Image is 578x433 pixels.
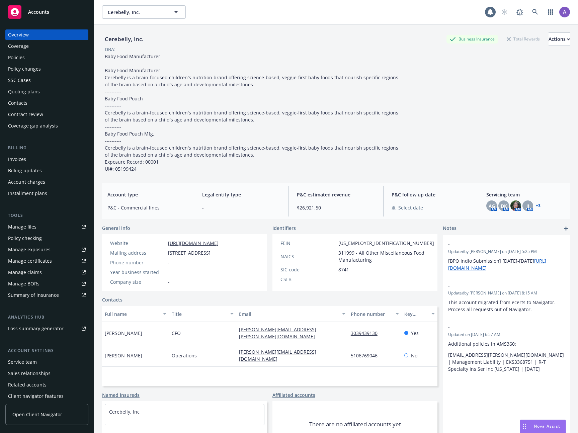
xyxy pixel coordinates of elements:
[8,323,64,334] div: Loss summary generator
[536,204,541,208] a: +3
[5,357,88,367] a: Service team
[448,249,565,255] span: Updated by [PERSON_NAME] on [DATE] 5:25 PM
[5,64,88,74] a: Policy changes
[8,222,36,232] div: Manage files
[338,240,434,247] span: [US_EMPLOYER_IDENTIFICATION_NUMBER]
[110,278,165,285] div: Company size
[501,202,507,209] span: DK
[5,41,88,52] a: Coverage
[5,3,88,21] a: Accounts
[8,177,45,187] div: Account charges
[411,330,419,337] span: Yes
[202,191,280,198] span: Legal entity type
[102,225,130,232] span: General info
[280,266,336,273] div: SIC code
[5,391,88,402] a: Client navigator features
[105,330,142,337] span: [PERSON_NAME]
[448,324,547,331] span: -
[8,233,42,244] div: Policy checking
[8,120,58,131] div: Coverage gap analysis
[5,212,88,219] div: Tools
[8,86,40,97] div: Quoting plans
[5,165,88,176] a: Billing updates
[102,306,169,322] button: Full name
[448,241,547,248] span: -
[5,188,88,199] a: Installment plans
[351,311,392,318] div: Phone number
[8,52,25,63] div: Policies
[513,5,526,19] a: Report a Bug
[297,191,375,198] span: P&C estimated revenue
[5,120,88,131] a: Coverage gap analysis
[8,165,42,176] div: Billing updates
[8,391,64,402] div: Client navigator features
[443,318,570,378] div: -Updated on [DATE] 6:57 AMAdditional policies in AMS360:[EMAIL_ADDRESS][PERSON_NAME][DOMAIN_NAME]...
[168,240,219,246] a: [URL][DOMAIN_NAME]
[105,53,400,172] span: Baby Food Manufacturer ---------- Baby Food Manufacturer Cerebelly is a brain-focused children's ...
[110,269,165,276] div: Year business started
[202,204,280,211] span: -
[105,352,142,359] span: [PERSON_NAME]
[239,311,338,318] div: Email
[8,357,37,367] div: Service team
[105,311,159,318] div: Full name
[443,277,570,318] div: -Updatedby [PERSON_NAME] on [DATE] 8:15 AMThis account migrated from ecerts to Navigator. Process...
[107,191,186,198] span: Account type
[8,267,42,278] div: Manage claims
[544,5,557,19] a: Switch app
[102,5,186,19] button: Cerebelly, Inc.
[8,98,27,108] div: Contacts
[239,326,320,340] a: [PERSON_NAME][EMAIL_ADDRESS][PERSON_NAME][DOMAIN_NAME]
[411,352,417,359] span: No
[5,244,88,255] span: Manage exposures
[5,347,88,354] div: Account settings
[5,256,88,266] a: Manage certificates
[448,299,557,313] span: This account migrated from ecerts to Navigator. Process all requests out of Navigator.
[8,244,51,255] div: Manage exposures
[448,290,565,296] span: Updated by [PERSON_NAME] on [DATE] 8:15 AM
[102,392,140,399] a: Named insureds
[5,177,88,187] a: Account charges
[168,259,170,266] span: -
[110,259,165,266] div: Phone number
[5,278,88,289] a: Manage BORs
[402,306,437,322] button: Key contact
[443,225,457,233] span: Notes
[280,276,336,283] div: CSLB
[528,5,542,19] a: Search
[8,154,26,165] div: Invoices
[28,9,49,15] span: Accounts
[108,9,166,16] span: Cerebelly, Inc.
[236,306,348,322] button: Email
[526,202,529,209] span: JJ
[534,423,560,429] span: Nova Assist
[5,323,88,334] a: Loss summary generator
[168,249,211,256] span: [STREET_ADDRESS]
[309,420,401,428] span: There are no affiliated accounts yet
[102,35,146,44] div: Cerebelly, Inc.
[5,145,88,151] div: Billing
[5,75,88,86] a: SSC Cases
[12,411,62,418] span: Open Client Navigator
[448,332,565,338] span: Updated on [DATE] 6:57 AM
[338,266,349,273] span: 8741
[5,267,88,278] a: Manage claims
[398,204,423,211] span: Select date
[8,256,52,266] div: Manage certificates
[404,311,427,318] div: Key contact
[510,200,521,211] img: photo
[239,349,316,362] a: [PERSON_NAME][EMAIL_ADDRESS][DOMAIN_NAME]
[392,191,470,198] span: P&C follow up date
[8,379,47,390] div: Related accounts
[272,225,296,232] span: Identifiers
[351,352,383,359] a: 5106769046
[520,420,566,433] button: Nova Assist
[348,306,402,322] button: Phone number
[172,330,181,337] span: CFO
[520,420,528,433] div: Drag to move
[5,233,88,244] a: Policy checking
[110,249,165,256] div: Mailing address
[5,86,88,97] a: Quoting plans
[5,379,88,390] a: Related accounts
[338,276,340,283] span: -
